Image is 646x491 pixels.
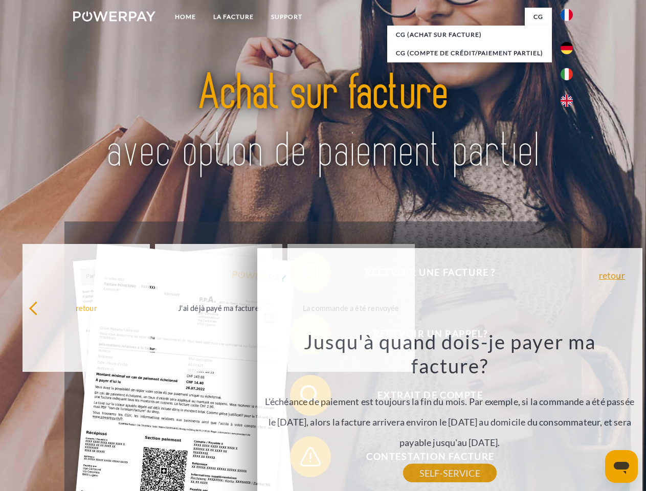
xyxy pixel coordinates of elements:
[561,95,573,107] img: en
[29,301,144,315] div: retour
[205,8,262,26] a: LA FACTURE
[561,42,573,54] img: de
[561,9,573,21] img: fr
[561,68,573,80] img: it
[263,329,636,473] div: L'échéance de paiement est toujours la fin du mois. Par exemple, si la commande a été passée le [...
[387,26,552,44] a: CG (achat sur facture)
[98,49,548,196] img: title-powerpay_fr.svg
[161,301,276,315] div: J'ai déjà payé ma facture
[525,8,552,26] a: CG
[387,44,552,62] a: CG (Compte de crédit/paiement partiel)
[403,464,497,482] a: SELF-SERVICE
[599,271,625,280] a: retour
[263,329,636,378] h3: Jusqu'à quand dois-je payer ma facture?
[605,450,638,483] iframe: Bouton de lancement de la fenêtre de messagerie
[166,8,205,26] a: Home
[262,8,311,26] a: Support
[73,11,155,21] img: logo-powerpay-white.svg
